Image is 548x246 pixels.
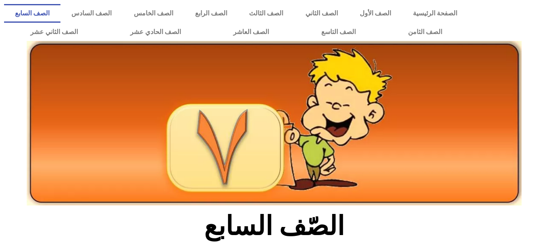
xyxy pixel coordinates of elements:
[104,23,207,41] a: الصف الحادي عشر
[294,4,349,23] a: الصف الثاني
[207,23,295,41] a: الصف العاشر
[123,4,184,23] a: الصف الخامس
[140,210,408,242] h2: الصّف السابع
[402,4,468,23] a: الصفحة الرئيسية
[382,23,468,41] a: الصف الثامن
[4,23,104,41] a: الصف الثاني عشر
[184,4,238,23] a: الصف الرابع
[60,4,122,23] a: الصف السادس
[295,23,382,41] a: الصف التاسع
[349,4,402,23] a: الصف الأول
[238,4,294,23] a: الصف الثالث
[4,4,60,23] a: الصف السابع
